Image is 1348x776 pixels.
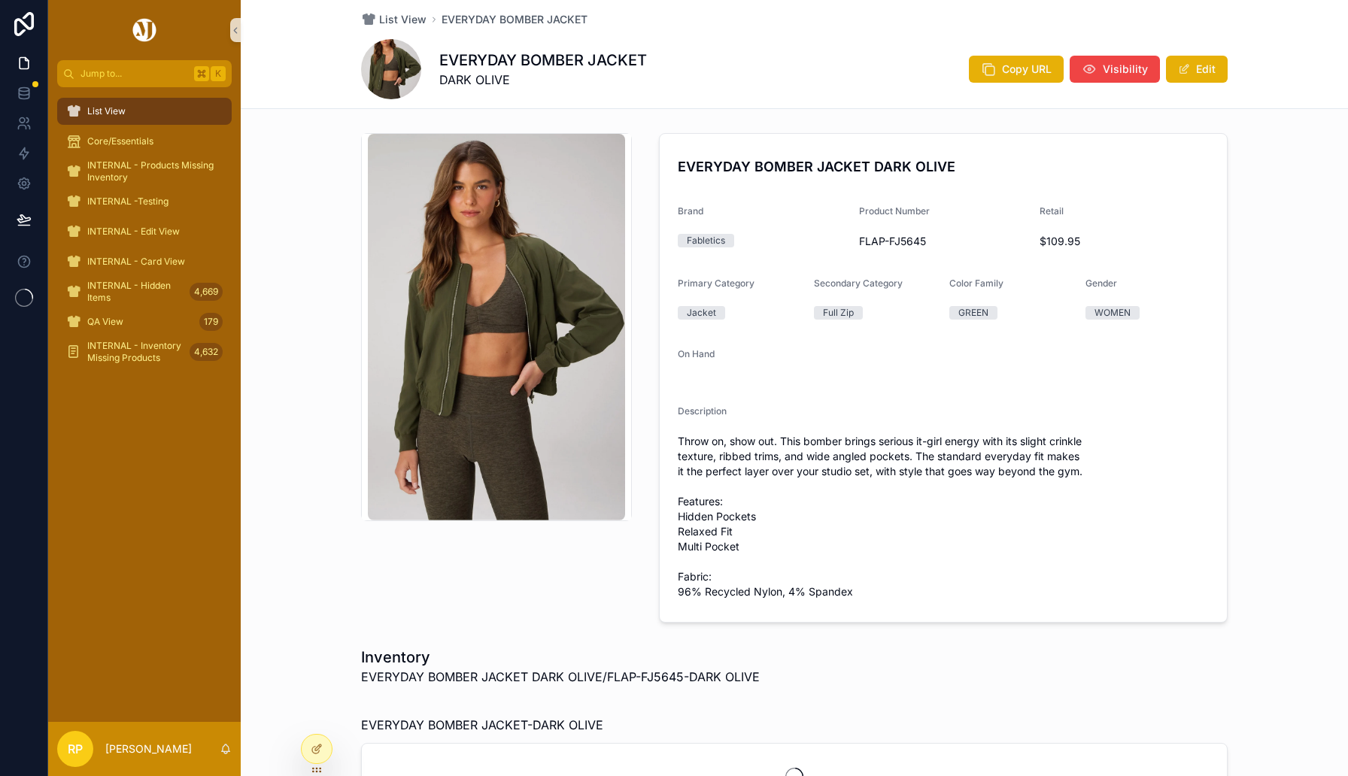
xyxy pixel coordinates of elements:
span: $109.95 [1040,234,1209,249]
span: Description [678,405,727,417]
span: Brand [678,205,703,217]
div: Jacket [687,306,716,320]
a: INTERNAL - Card View [57,248,232,275]
span: INTERNAL - Products Missing Inventory [87,159,217,183]
span: List View [87,105,126,117]
a: QA View179 [57,308,232,335]
span: List View [379,12,427,27]
span: Throw on, show out. This bomber brings serious it-girl energy with its slight crinkle texture, ri... [678,434,1209,599]
a: INTERNAL - Edit View [57,218,232,245]
button: Edit [1166,56,1228,83]
div: GREEN [958,306,988,320]
a: EVERYDAY BOMBER JACKET [442,12,587,27]
span: INTERNAL - Card View [87,256,185,268]
span: INTERNAL - Hidden Items [87,280,184,304]
a: INTERNAL -Testing [57,188,232,215]
span: Color Family [949,277,1003,289]
span: RP [68,740,83,758]
span: DARK OLIVE [439,71,647,89]
div: 4,632 [190,343,223,361]
h1: EVERYDAY BOMBER JACKET [439,50,647,71]
div: 4,669 [190,283,223,301]
a: INTERNAL - Hidden Items4,669 [57,278,232,305]
span: INTERNAL - Inventory Missing Products [87,340,184,364]
div: 179 [199,313,223,331]
button: Visibility [1070,56,1160,83]
span: QA View [87,316,123,328]
span: Product Number [859,205,930,217]
span: K [212,68,224,80]
span: Gender [1085,277,1117,289]
span: INTERNAL -Testing [87,196,168,208]
div: Full Zip [823,306,854,320]
img: JT2500572-3862-1_998x1498.webp [368,134,625,520]
span: Retail [1040,205,1064,217]
button: Jump to...K [57,60,232,87]
a: List View [361,12,427,27]
h4: EVERYDAY BOMBER JACKET DARK OLIVE [678,156,1209,177]
div: WOMEN [1094,306,1131,320]
span: Core/Essentials [87,135,153,147]
span: EVERYDAY BOMBER JACKET-DARK OLIVE [361,716,603,734]
p: [PERSON_NAME] [105,741,192,756]
h1: Inventory [361,647,760,668]
button: Copy URL [969,56,1064,83]
span: On Hand [678,348,715,359]
img: App logo [130,18,159,42]
span: INTERNAL - Edit View [87,226,180,238]
div: scrollable content [48,87,241,385]
span: Secondary Category [814,277,903,289]
div: Fabletics [687,234,725,247]
span: Jump to... [80,68,188,80]
a: INTERNAL - Inventory Missing Products4,632 [57,338,232,365]
span: Copy URL [1002,62,1052,77]
a: List View [57,98,232,125]
p: EVERYDAY BOMBER JACKET DARK OLIVE/FLAP-FJ5645-DARK OLIVE [361,668,760,686]
a: INTERNAL - Products Missing Inventory [57,158,232,185]
span: Visibility [1103,62,1148,77]
span: Primary Category [678,277,754,289]
a: Core/Essentials [57,128,232,155]
span: FLAP-FJ5645 [859,234,1028,249]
